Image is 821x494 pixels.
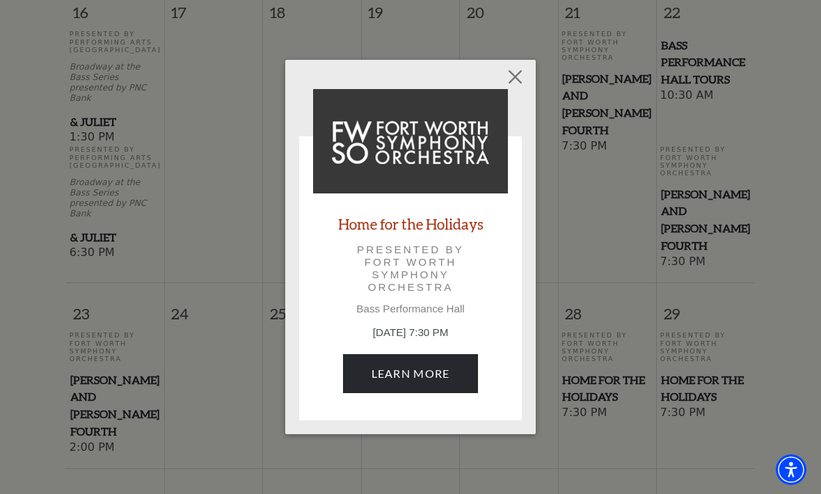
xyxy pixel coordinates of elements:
p: Bass Performance Hall [313,303,508,315]
div: Accessibility Menu [776,454,806,485]
button: Close [502,63,529,90]
img: Home for the Holidays [313,89,508,193]
a: November 28, 7:30 PM Learn More [343,354,479,393]
p: [DATE] 7:30 PM [313,325,508,341]
p: Presented by Fort Worth Symphony Orchestra [333,244,488,294]
a: Home for the Holidays [338,214,484,233]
